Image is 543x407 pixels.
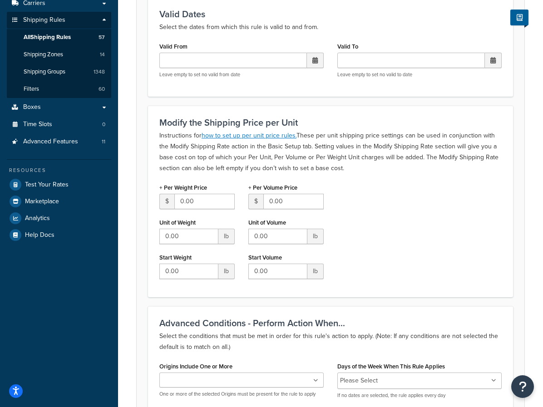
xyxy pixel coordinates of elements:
[7,12,111,29] a: Shipping Rules
[7,12,111,98] li: Shipping Rules
[202,131,296,140] a: how to set up per unit price rules.
[307,229,324,244] span: lb
[159,331,502,353] p: Select the conditions that must be met in order for this rule's action to apply. (Note: If any co...
[7,46,111,63] li: Shipping Zones
[102,121,105,128] span: 0
[7,64,111,80] a: Shipping Groups1348
[7,227,111,243] a: Help Docs
[159,118,502,127] h3: Modify the Shipping Price per Unit
[7,29,111,46] a: AllShipping Rules57
[307,264,324,279] span: lb
[337,71,502,78] p: Leave empty to set no valid to date
[159,254,192,261] label: Start Weight
[159,391,324,397] p: One or more of the selected Origins must be present for the rule to apply
[7,81,111,98] li: Filters
[218,229,235,244] span: lb
[7,133,111,150] li: Advanced Features
[23,16,65,24] span: Shipping Rules
[7,210,111,226] a: Analytics
[159,363,232,370] label: Origins Include One or More
[159,219,196,226] label: Unit of Weight
[100,51,105,59] span: 14
[7,81,111,98] a: Filters60
[7,116,111,133] a: Time Slots0
[23,121,52,128] span: Time Slots
[248,194,263,209] span: $
[159,184,207,191] label: + Per Weight Price
[7,193,111,210] a: Marketplace
[248,254,282,261] label: Start Volume
[25,231,54,239] span: Help Docs
[94,68,105,76] span: 1348
[159,9,502,19] h3: Valid Dates
[24,51,63,59] span: Shipping Zones
[24,85,39,93] span: Filters
[7,177,111,193] a: Test Your Rates
[7,46,111,63] a: Shipping Zones14
[99,34,105,41] span: 57
[218,264,235,279] span: lb
[337,43,358,50] label: Valid To
[159,43,188,50] label: Valid From
[248,184,297,191] label: + Per Volume Price
[23,103,41,111] span: Boxes
[7,133,111,150] a: Advanced Features11
[337,363,445,370] label: Days of the Week When This Rule Applies
[7,64,111,80] li: Shipping Groups
[25,198,59,206] span: Marketplace
[337,392,502,399] p: If no dates are selected, the rule applies every day
[159,130,502,174] p: Instructions for These per unit shipping price settings can be used in conjunction with the Modif...
[7,99,111,116] a: Boxes
[340,374,378,387] li: Please Select
[511,375,534,398] button: Open Resource Center
[24,68,65,76] span: Shipping Groups
[7,167,111,174] div: Resources
[25,215,50,222] span: Analytics
[159,318,502,328] h3: Advanced Conditions - Perform Action When...
[159,22,502,33] p: Select the dates from which this rule is valid to and from.
[159,71,324,78] p: Leave empty to set no valid from date
[23,138,78,146] span: Advanced Features
[25,181,69,189] span: Test Your Rates
[102,138,105,146] span: 11
[99,85,105,93] span: 60
[7,116,111,133] li: Time Slots
[159,194,174,209] span: $
[510,10,528,25] button: Show Help Docs
[248,219,286,226] label: Unit of Volume
[24,34,71,41] span: All Shipping Rules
